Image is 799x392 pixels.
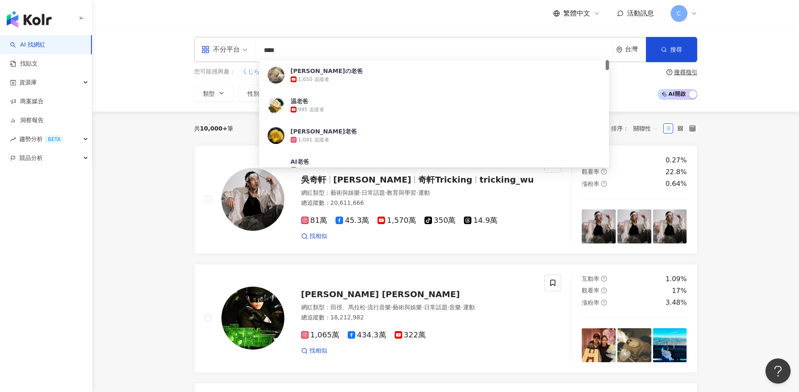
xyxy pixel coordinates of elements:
[203,90,215,97] span: 類型
[666,274,687,284] div: 1.09%
[422,304,424,311] span: ·
[617,209,651,243] img: post-image
[362,189,385,196] span: 日常話題
[582,180,599,187] span: 漲粉率
[301,232,327,240] a: 找相似
[653,209,687,243] img: post-image
[291,67,363,75] div: [PERSON_NAME]の老爸
[242,68,271,76] span: くじらさん
[395,331,426,340] span: 322萬
[333,175,411,185] span: [PERSON_NAME]
[268,157,284,174] img: KOL Avatar
[582,275,599,282] span: 互動率
[601,181,607,187] span: question-circle
[385,189,387,196] span: ·
[582,168,599,175] span: 觀看率
[10,97,44,106] a: 商案媒合
[310,347,327,355] span: 找相似
[301,216,328,225] span: 81萬
[268,127,284,144] img: KOL Avatar
[7,11,52,28] img: logo
[582,299,599,306] span: 漲粉率
[416,189,418,196] span: ·
[200,125,228,132] span: 10,000+
[239,85,278,102] button: 性別
[10,136,16,142] span: rise
[617,328,651,362] img: post-image
[418,189,430,196] span: 運動
[377,216,416,225] span: 1,570萬
[633,122,658,135] span: 關聯性
[393,304,422,311] span: 藝術與娛樂
[331,304,366,311] span: 田徑、馬拉松
[627,9,654,17] span: 活動訊息
[366,304,367,311] span: ·
[582,287,599,294] span: 觀看率
[194,68,235,76] span: 您可能感興趣：
[298,76,329,83] div: 1,650 追蹤者
[464,216,497,225] span: 14.9萬
[666,156,687,165] div: 0.27%
[291,97,308,105] div: 温老爸
[301,289,460,299] span: [PERSON_NAME] [PERSON_NAME]
[242,67,272,76] button: くじらさん
[674,69,697,76] div: 搜尋指引
[194,145,697,254] a: KOL Avatar吳奇軒[PERSON_NAME]奇軒Trickingtricking_wu網紅類型：藝術與娛樂·日常話題·教育與學習·運動總追蹤數：20,611,66681萬45.3萬1,5...
[463,304,475,311] span: 運動
[331,189,360,196] span: 藝術與娛樂
[449,304,461,311] span: 音樂
[298,136,329,144] div: 1,041 追蹤者
[582,209,616,243] img: post-image
[310,232,327,240] span: 找相似
[201,43,240,56] div: 不分平台
[563,9,590,18] span: 繁體中文
[19,130,64,149] span: 趨勢分析
[291,157,309,166] div: AI老爸
[387,189,416,196] span: 教育與學習
[367,304,391,311] span: 流行音樂
[348,331,386,340] span: 434.3萬
[418,175,472,185] span: 奇軒Tricking
[625,46,646,53] div: 台灣
[360,189,362,196] span: ·
[670,46,682,53] span: 搜尋
[616,47,622,53] span: environment
[247,90,259,97] span: 性別
[221,287,284,350] img: KOL Avatar
[391,304,393,311] span: ·
[666,179,687,188] div: 0.64%
[221,168,284,231] img: KOL Avatar
[601,169,607,175] span: question-circle
[268,97,284,114] img: KOL Avatar
[10,116,44,125] a: 洞察報告
[301,175,326,185] span: 吳奇軒
[301,199,535,207] div: 總追蹤數 ： 20,611,666
[653,328,687,362] img: post-image
[10,41,45,49] a: searchAI 找網紅
[268,67,284,84] img: KOL Avatar
[677,9,681,18] span: C
[301,347,327,355] a: 找相似
[194,264,697,373] a: KOL Avatar[PERSON_NAME] [PERSON_NAME]網紅類型：田徑、馬拉松·流行音樂·藝術與娛樂·日常話題·音樂·運動總追蹤數：18,212,9821,065萬434.3萬...
[461,304,463,311] span: ·
[448,304,449,311] span: ·
[765,358,791,384] iframe: Help Scout Beacon - Open
[201,45,210,54] span: appstore
[301,331,340,340] span: 1,065萬
[582,328,616,362] img: post-image
[479,175,534,185] span: tricking_wu
[666,69,672,75] span: question-circle
[666,167,687,177] div: 22.8%
[301,314,535,322] div: 總追蹤數 ： 18,212,982
[194,85,234,102] button: 類型
[336,216,369,225] span: 45.3萬
[424,304,448,311] span: 日常話題
[666,298,687,307] div: 3.48%
[672,286,687,295] div: 17%
[301,303,535,312] div: 網紅類型 ：
[10,60,38,68] a: 找貼文
[19,149,43,167] span: 競品分析
[298,106,325,113] div: 995 追蹤者
[291,127,357,136] div: [PERSON_NAME]老爸
[194,125,234,132] div: 共 筆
